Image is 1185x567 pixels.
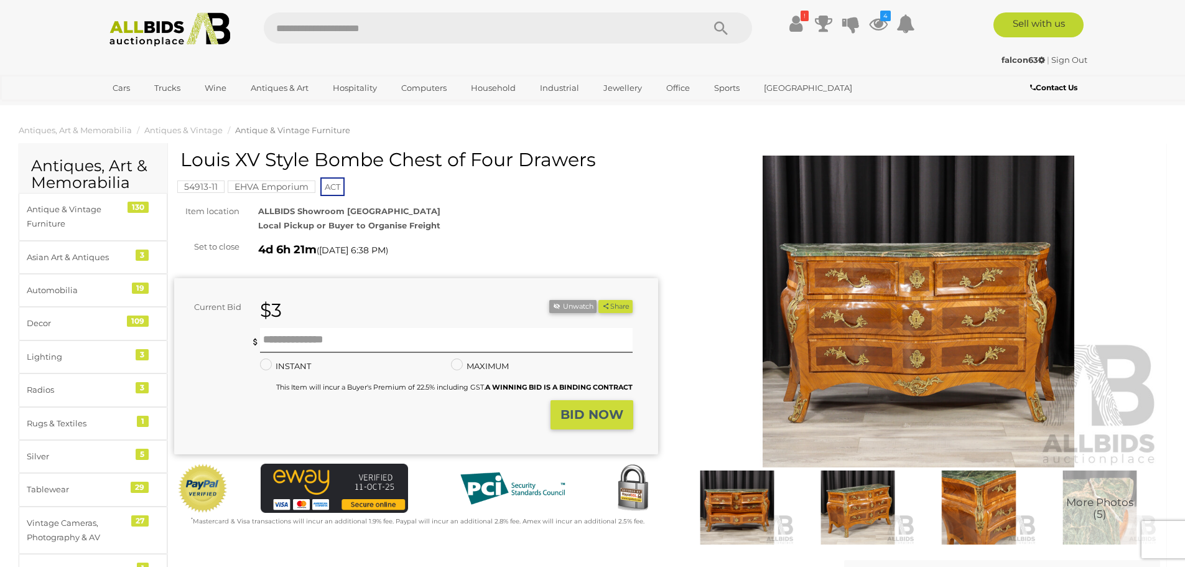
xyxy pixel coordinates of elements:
[19,440,167,473] a: Silver 5
[131,482,149,493] div: 29
[608,464,658,513] img: Secured by Rapid SSL
[260,359,311,373] label: INSTANT
[549,300,597,313] button: Unwatch
[485,383,633,391] b: A WINNING BID IS A BINDING CONTRACT
[19,473,167,506] a: Tablewear 29
[532,78,587,98] a: Industrial
[165,240,249,254] div: Set to close
[260,299,282,322] strong: $3
[128,202,149,213] div: 130
[103,12,238,47] img: Allbids.com.au
[680,471,794,545] img: Louis XV Style Bombe Chest of Four Drawers
[921,471,1036,545] img: Louis XV Style Bombe Chest of Four Drawers
[1043,471,1157,545] img: Louis XV Style Bombe Chest of Four Drawers
[180,149,655,170] h1: Louis XV Style Bombe Chest of Four Drawers
[19,125,132,135] a: Antiques, Art & Memorabilia
[993,12,1084,37] a: Sell with us
[136,449,149,460] div: 5
[1001,55,1047,65] a: falcon63
[787,12,806,35] a: !
[19,193,167,241] a: Antique & Vintage Furniture 130
[19,507,167,555] a: Vintage Cameras, Photography & AV 27
[551,400,633,429] button: BID NOW
[690,12,752,44] button: Search
[450,464,575,513] img: PCI DSS compliant
[27,250,129,265] div: Asian Art & Antiques
[165,204,249,218] div: Item location
[177,182,225,192] a: 54913-11
[27,316,129,330] div: Decor
[27,350,129,364] div: Lighting
[1047,55,1049,65] span: |
[136,349,149,360] div: 3
[27,383,129,397] div: Radios
[1001,55,1045,65] strong: falcon63
[598,300,633,313] button: Share
[27,283,129,298] div: Automobilia
[27,516,129,545] div: Vintage Cameras, Photography & AV
[31,157,155,192] h2: Antiques, Art & Memorabilia
[228,180,315,193] mark: EHVA Emporium
[549,300,597,313] li: Unwatch this item
[463,78,524,98] a: Household
[19,340,167,373] a: Lighting 3
[1066,497,1133,520] span: More Photos (5)
[756,78,860,98] a: [GEOGRAPHIC_DATA]
[1051,55,1087,65] a: Sign Out
[144,125,223,135] a: Antiques & Vintage
[27,482,129,497] div: Tablewear
[243,78,317,98] a: Antiques & Art
[27,416,129,431] div: Rugs & Textiles
[325,78,385,98] a: Hospitality
[19,274,167,307] a: Automobilia 19
[677,156,1161,467] img: Louis XV Style Bombe Chest of Four Drawers
[276,383,633,391] small: This Item will incur a Buyer's Premium of 22.5% including GST.
[869,12,888,35] a: 4
[258,206,440,216] strong: ALLBIDS Showroom [GEOGRAPHIC_DATA]
[191,517,644,525] small: Mastercard & Visa transactions will incur an additional 1.9% fee. Paypal will incur an additional...
[658,78,698,98] a: Office
[451,359,509,373] label: MAXIMUM
[319,245,386,256] span: [DATE] 6:38 PM
[27,202,129,232] div: Antique & Vintage Furniture
[105,78,138,98] a: Cars
[132,283,149,294] div: 19
[320,177,345,196] span: ACT
[27,449,129,464] div: Silver
[19,407,167,440] a: Rugs & Textiles 1
[1043,471,1157,545] a: More Photos(5)
[595,78,650,98] a: Jewellery
[19,241,167,274] a: Asian Art & Antiques 3
[1030,83,1077,92] b: Contact Us
[146,78,188,98] a: Trucks
[137,416,149,427] div: 1
[317,245,388,255] span: ( )
[235,125,350,135] a: Antique & Vintage Furniture
[19,373,167,406] a: Radios 3
[258,243,317,256] strong: 4d 6h 21m
[174,300,251,314] div: Current Bid
[136,250,149,261] div: 3
[801,471,915,545] img: Louis XV Style Bombe Chest of Four Drawers
[801,11,809,21] i: !
[880,11,891,21] i: 4
[19,307,167,340] a: Decor 109
[258,220,440,230] strong: Local Pickup or Buyer to Organise Freight
[177,464,228,513] img: Official PayPal Seal
[197,78,235,98] a: Wine
[706,78,748,98] a: Sports
[228,182,315,192] a: EHVA Emporium
[131,515,149,527] div: 27
[261,464,408,513] img: eWAY Payment Gateway
[136,382,149,393] div: 3
[177,180,225,193] mark: 54913-11
[1030,81,1080,95] a: Contact Us
[127,316,149,327] div: 109
[393,78,455,98] a: Computers
[560,407,623,422] strong: BID NOW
